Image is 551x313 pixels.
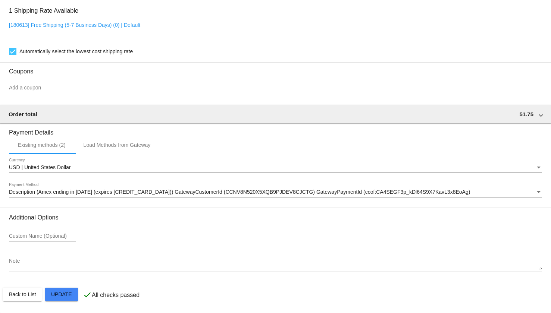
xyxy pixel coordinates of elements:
[19,47,133,56] span: Automatically select the lowest cost shipping rate
[3,288,42,301] button: Back to List
[9,85,542,91] input: Add a coupon
[9,233,76,239] input: Custom Name (Optional)
[9,123,542,136] h3: Payment Details
[9,62,542,75] h3: Coupons
[519,111,533,117] span: 51.75
[9,189,542,195] mat-select: Payment Method
[9,291,36,297] span: Back to List
[45,288,78,301] button: Update
[92,292,140,298] p: All checks passed
[9,164,71,170] span: USD | United States Dollar
[9,214,542,221] h3: Additional Options
[18,142,66,148] div: Existing methods (2)
[83,290,92,299] mat-icon: check
[84,142,151,148] div: Load Methods from Gateway
[9,111,37,117] span: Order total
[9,3,78,19] h3: 1 Shipping Rate Available
[9,22,140,28] a: [180613] Free Shipping (5-7 Business Days) (0) | Default
[51,291,72,297] span: Update
[9,189,470,195] span: Description (Amex ending in [DATE] (expires [CREDIT_CARD_DATA])) GatewayCustomerId (CCNV8N520X5XQ...
[9,165,542,171] mat-select: Currency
